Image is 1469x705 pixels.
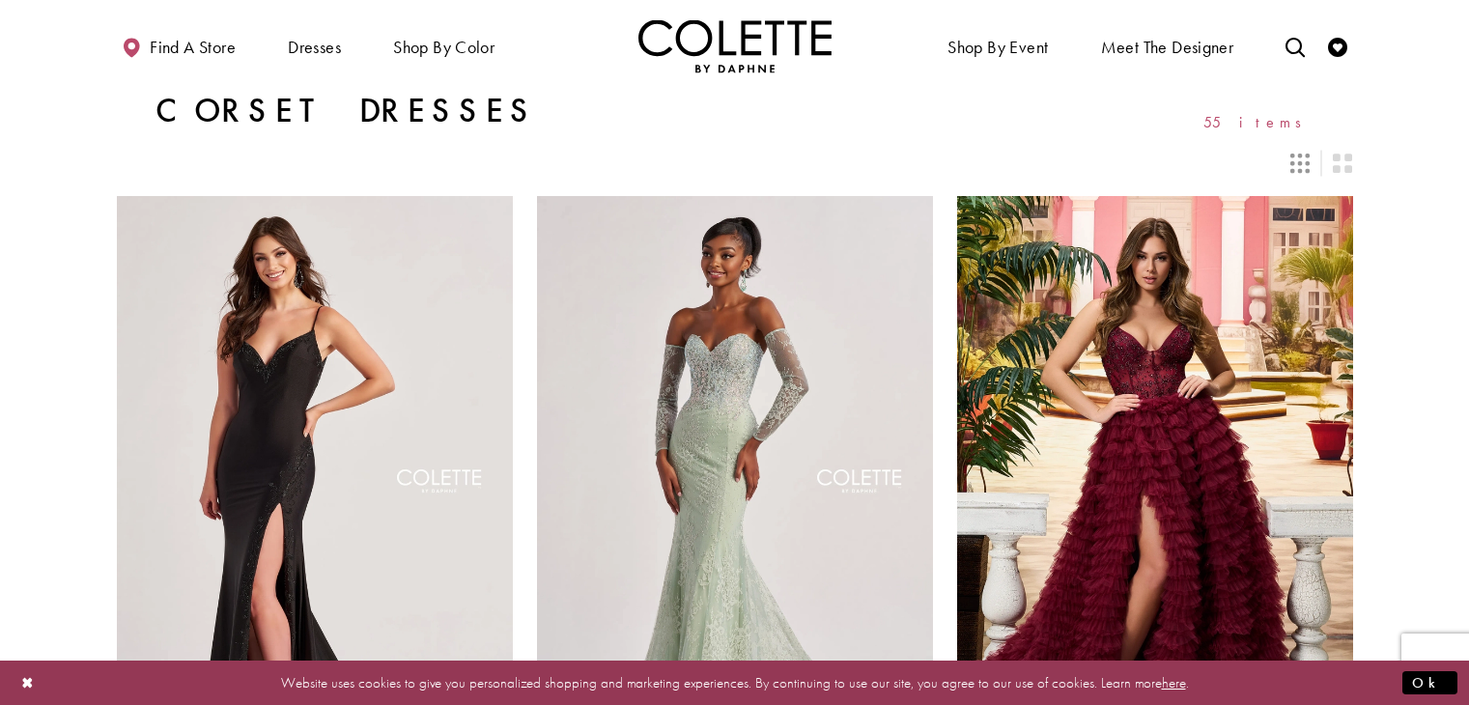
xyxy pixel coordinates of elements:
[388,19,499,72] span: Shop by color
[1290,154,1310,173] span: Switch layout to 3 columns
[1281,19,1310,72] a: Toggle search
[117,19,240,72] a: Find a store
[638,19,832,72] a: Visit Home Page
[943,19,1053,72] span: Shop By Event
[1333,154,1352,173] span: Switch layout to 2 columns
[105,142,1365,184] div: Layout Controls
[1402,670,1457,694] button: Submit Dialog
[947,38,1048,57] span: Shop By Event
[288,38,341,57] span: Dresses
[1323,19,1352,72] a: Check Wishlist
[393,38,494,57] span: Shop by color
[283,19,346,72] span: Dresses
[1096,19,1239,72] a: Meet the designer
[1203,114,1314,130] span: 55 items
[155,92,537,130] h1: Corset Dresses
[1101,38,1234,57] span: Meet the designer
[150,38,236,57] span: Find a store
[1162,672,1186,691] a: here
[139,669,1330,695] p: Website uses cookies to give you personalized shopping and marketing experiences. By continuing t...
[12,665,44,699] button: Close Dialog
[638,19,832,72] img: Colette by Daphne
